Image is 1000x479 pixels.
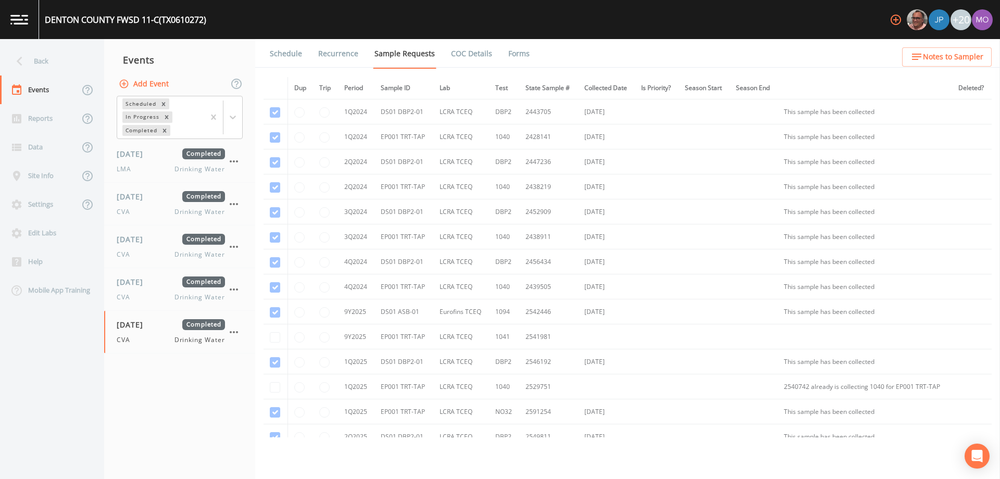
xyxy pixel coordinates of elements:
td: EP001 TRT-TAP [374,399,433,424]
img: e2d790fa78825a4bb76dcb6ab311d44c [907,9,928,30]
span: CVA [117,207,136,217]
td: EP001 TRT-TAP [374,324,433,349]
td: LCRA TCEQ [433,399,490,424]
td: 1040 [489,274,519,299]
td: [DATE] [578,174,635,199]
td: EP001 TRT-TAP [374,224,433,249]
td: DS01 DBP2-01 [374,249,433,274]
td: [DATE] [578,124,635,149]
td: [DATE] [578,274,635,299]
div: Mike Franklin [906,9,928,30]
td: 1Q2025 [338,349,374,374]
td: LCRA TCEQ [433,374,490,399]
span: CVA [117,293,136,302]
td: LCRA TCEQ [433,249,490,274]
td: 1040 [489,124,519,149]
div: Scheduled [122,98,158,109]
th: Deleted? [952,77,992,99]
th: Is Priority? [635,77,679,99]
th: Season End [730,77,778,99]
td: DBP2 [489,349,519,374]
td: DS01 ASB-01 [374,299,433,324]
td: 2542446 [519,299,578,324]
td: NO32 [489,399,519,424]
a: [DATE]CompletedCVADrinking Water [104,183,255,225]
td: This sample has been collected [778,174,952,199]
td: 9Y2025 [338,299,374,324]
td: 4Q2024 [338,274,374,299]
th: Period [338,77,374,99]
a: COC Details [449,39,494,68]
td: 1Q2025 [338,399,374,424]
td: This sample has been collected [778,249,952,274]
td: This sample has been collected [778,224,952,249]
td: 2591254 [519,399,578,424]
td: 3Q2024 [338,224,374,249]
span: Completed [182,148,225,159]
td: DS01 DBP2-01 [374,199,433,224]
th: Test [489,77,519,99]
td: 2540742 already is collecting 1040 for EP001 TRT-TAP [778,374,952,399]
td: This sample has been collected [778,349,952,374]
a: Sample Requests [373,39,436,69]
td: [DATE] [578,249,635,274]
span: CVA [117,335,136,345]
a: Schedule [268,39,304,68]
td: This sample has been collected [778,149,952,174]
span: Completed [182,319,225,330]
td: DS01 DBP2-01 [374,99,433,124]
div: Completed [122,125,159,136]
td: DS01 DBP2-01 [374,424,433,449]
td: 2Q2025 [338,424,374,449]
td: LCRA TCEQ [433,224,490,249]
div: Remove Scheduled [158,98,169,109]
td: 1Q2024 [338,99,374,124]
th: State Sample # [519,77,578,99]
span: Completed [182,276,225,287]
span: [DATE] [117,148,151,159]
td: This sample has been collected [778,99,952,124]
td: EP001 TRT-TAP [374,174,433,199]
td: [DATE] [578,224,635,249]
td: EP001 TRT-TAP [374,274,433,299]
td: [DATE] [578,349,635,374]
td: This sample has been collected [778,399,952,424]
button: Add Event [117,74,173,94]
td: 2438911 [519,224,578,249]
span: Completed [182,191,225,202]
a: [DATE]CompletedCVADrinking Water [104,225,255,268]
td: DS01 DBP2-01 [374,349,433,374]
td: [DATE] [578,149,635,174]
td: 2438219 [519,174,578,199]
a: [DATE]CompletedCVADrinking Water [104,268,255,311]
div: DENTON COUNTY FWSD 11-C (TX0610272) [45,14,206,26]
td: 9Y2025 [338,324,374,349]
th: Collected Date [578,77,635,99]
td: DBP2 [489,199,519,224]
span: Drinking Water [174,293,225,302]
td: 2443705 [519,99,578,124]
td: Eurofins TCEQ [433,299,490,324]
td: [DATE] [578,424,635,449]
td: This sample has been collected [778,299,952,324]
td: DBP2 [489,249,519,274]
td: LCRA TCEQ [433,274,490,299]
div: Remove In Progress [161,111,172,122]
td: 3Q2024 [338,199,374,224]
td: 2452909 [519,199,578,224]
td: 2Q2024 [338,174,374,199]
th: Lab [433,77,490,99]
td: LCRA TCEQ [433,149,490,174]
img: 4e251478aba98ce068fb7eae8f78b90c [972,9,993,30]
td: 1040 [489,174,519,199]
span: [DATE] [117,319,151,330]
td: DBP2 [489,99,519,124]
td: 2529751 [519,374,578,399]
span: Completed [182,234,225,245]
td: EP001 TRT-TAP [374,374,433,399]
th: Sample ID [374,77,433,99]
span: [DATE] [117,191,151,202]
span: Drinking Water [174,165,225,174]
td: 2447236 [519,149,578,174]
td: DBP2 [489,149,519,174]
